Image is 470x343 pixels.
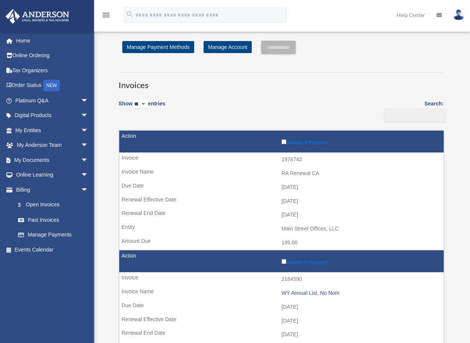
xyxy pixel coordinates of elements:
[5,138,100,153] a: My Anderson Teamarrow_drop_down
[81,108,96,123] span: arrow_drop_down
[132,100,148,109] select: Showentries
[119,236,444,250] td: 195.00
[22,200,26,210] span: $
[81,152,96,168] span: arrow_drop_down
[281,290,440,296] div: WY Annual List, No Nom
[5,242,100,257] a: Events Calendar
[5,63,100,78] a: Tax Organizers
[204,41,252,53] a: Manage Account
[102,13,111,20] a: menu
[43,80,60,91] div: NEW
[3,9,71,24] img: Anderson Advisors Platinum Portal
[5,78,100,93] a: Order StatusNEW
[5,152,100,168] a: My Documentsarrow_drop_down
[81,182,96,198] span: arrow_drop_down
[119,194,444,209] td: [DATE]
[119,222,444,236] td: Main Street Offices, LLC
[11,227,96,242] a: Manage Payments
[102,11,111,20] i: menu
[5,33,100,48] a: Home
[119,300,444,314] td: [DATE]
[119,328,444,342] td: [DATE]
[119,272,444,287] td: 2184590
[119,152,444,167] td: 1974742
[126,10,134,18] i: search
[81,93,96,108] span: arrow_drop_down
[119,314,444,328] td: [DATE]
[81,138,96,153] span: arrow_drop_down
[81,123,96,138] span: arrow_drop_down
[381,99,444,122] label: Search:
[453,9,464,20] img: User Pic
[281,139,286,144] input: Include in Payment
[5,48,100,63] a: Online Ordering
[5,93,100,108] a: Platinum Q&Aarrow_drop_down
[281,138,440,145] label: Include in Payment
[122,41,194,53] a: Manage Payment Methods
[281,259,286,264] input: Include in Payment
[5,168,100,183] a: Online Learningarrow_drop_down
[11,197,92,213] a: $Open Invoices
[11,212,96,227] a: Past Invoices
[281,170,440,177] div: RA Renewal CA
[383,108,446,122] input: Search:
[81,168,96,183] span: arrow_drop_down
[119,99,165,116] label: Show entries
[119,72,444,91] h3: Invoices
[5,123,100,138] a: My Entitiesarrow_drop_down
[5,108,100,123] a: Digital Productsarrow_drop_down
[281,258,440,265] label: Include in Payment
[119,208,444,222] td: [DATE]
[5,182,96,197] a: Billingarrow_drop_down
[119,180,444,195] td: [DATE]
